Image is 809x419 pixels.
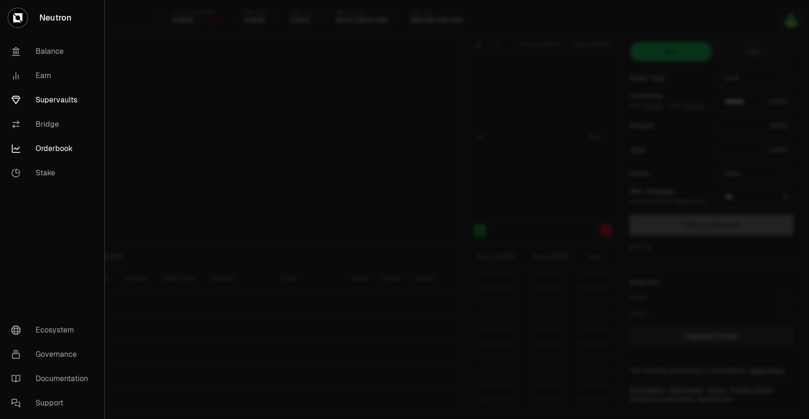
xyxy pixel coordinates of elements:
a: Balance [4,39,101,64]
a: Stake [4,161,101,185]
a: Governance [4,342,101,367]
a: Support [4,391,101,415]
a: Orderbook [4,137,101,161]
a: Supervaults [4,88,101,112]
a: Ecosystem [4,318,101,342]
a: Documentation [4,367,101,391]
a: Bridge [4,112,101,137]
a: Earn [4,64,101,88]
